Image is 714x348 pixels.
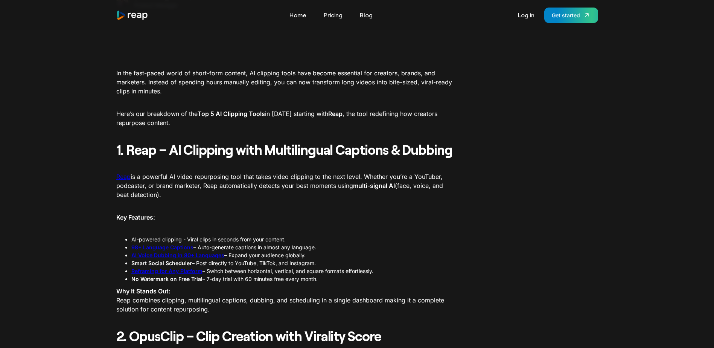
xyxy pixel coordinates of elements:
strong: Top 5 AI Clipping Tools [198,110,265,118]
strong: 1. Reap – AI Clipping with Multilingual Captions & Dubbing [116,141,452,157]
a: Blog [356,9,376,21]
a: home [116,10,149,20]
p: Here’s our breakdown of the in [DATE] starting with , the tool redefining how creators repurpose ... [116,109,457,127]
a: 98+ Language Captions [131,244,193,250]
p: In the fast-paced world of short-form content, AI clipping tools have become essential for creato... [116,69,457,96]
a: Home [286,9,310,21]
a: AI Voice Dubbing in 80+ Languages [131,252,224,258]
p: Reap combines clipping, multilingual captions, dubbing, and scheduling in a single dashboard maki... [116,287,457,314]
a: Pricing [320,9,346,21]
strong: Reap [328,110,343,118]
strong: multi-signal AI [353,182,395,189]
strong: Why It Stands Out: [116,287,171,295]
li: – Switch between horizontal, vertical, and square formats effortlessly. [131,267,457,275]
li: – Post directly to YouTube, TikTok, and Instagram. [131,259,457,267]
strong: No Watermark on Free Trial [131,276,202,282]
strong: Key Features: [116,214,155,221]
strong: Smart Social Scheduler [131,260,192,266]
a: Log in [514,9,538,21]
a: Get started [544,8,598,23]
li: – Expand your audience globally. [131,251,457,259]
strong: 2. OpusClip – Clip Creation with Virality Score [116,328,381,344]
li: – 7-day trial with 60 minutes free every month. [131,275,457,283]
li: – Auto-generate captions in almost any language. [131,243,457,251]
li: AI-powered clipping - Viral clips in seconds from your content. [131,235,457,243]
p: is a powerful AI video repurposing tool that takes video clipping to the next level. Whether you’... [116,172,457,199]
a: Reap [116,173,131,180]
a: Reframing for Any Platform [131,268,202,274]
div: Get started [552,11,580,19]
